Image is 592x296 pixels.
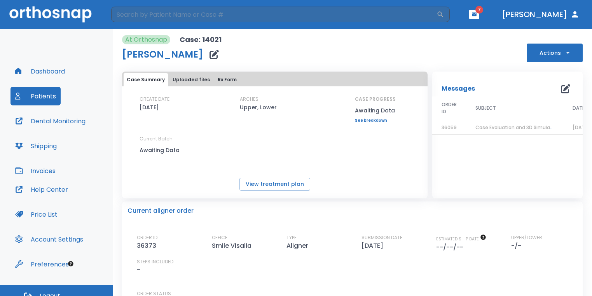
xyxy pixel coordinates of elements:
p: - [137,265,140,275]
button: View treatment plan [239,178,310,191]
p: Current aligner order [127,206,194,215]
p: ORDER ID [137,234,157,241]
p: Smile Visalia [212,241,255,250]
p: Upper, Lower [240,103,277,112]
div: tabs [124,73,426,86]
p: CASE PROGRESS [355,96,396,103]
div: Tooltip anchor [67,260,74,267]
button: Dental Monitoring [10,112,90,130]
p: Awaiting Data [140,145,210,155]
p: TYPE [286,234,297,241]
button: Preferences [10,255,73,273]
button: Account Settings [10,230,88,249]
p: [DATE] [361,241,386,250]
p: --/--/-- [436,243,466,252]
button: Dashboard [10,62,70,81]
button: Actions [527,44,583,62]
p: Aligner [286,241,311,250]
button: [PERSON_NAME] [499,7,583,21]
span: SUBJECT [475,105,496,112]
button: Shipping [10,137,61,155]
p: Case: 14021 [180,35,222,44]
p: [DATE] [140,103,159,112]
button: Case Summary [124,73,168,86]
button: Uploaded files [169,73,213,86]
p: CREATE DATE [140,96,169,103]
p: Current Batch [140,135,210,142]
h1: [PERSON_NAME] [122,50,203,59]
span: [DATE] [573,124,589,131]
button: Price List [10,205,62,224]
p: -/- [511,241,524,250]
p: Messages [442,84,475,93]
a: See breakdown [355,118,396,123]
p: STEPS INCLUDED [137,258,173,265]
button: Patients [10,87,61,105]
button: Help Center [10,180,73,199]
img: Orthosnap [9,6,92,22]
p: OFFICE [212,234,227,241]
p: ARCHES [240,96,258,103]
button: Rx Form [215,73,240,86]
p: At Orthosnap [125,35,167,44]
span: 36059 [442,124,457,131]
p: Awaiting Data [355,106,396,115]
span: Case Evaluation and 3D Simulation Ready [475,124,576,131]
span: 7 [475,6,483,14]
p: SUBMISSION DATE [361,234,402,241]
span: DATE [573,105,585,112]
input: Search by Patient Name or Case # [111,7,437,22]
span: ORDER ID [442,101,457,115]
p: 36373 [137,241,159,250]
p: UPPER/LOWER [511,234,542,241]
button: Invoices [10,161,60,180]
span: The date will be available after approving treatment plan [436,236,486,242]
